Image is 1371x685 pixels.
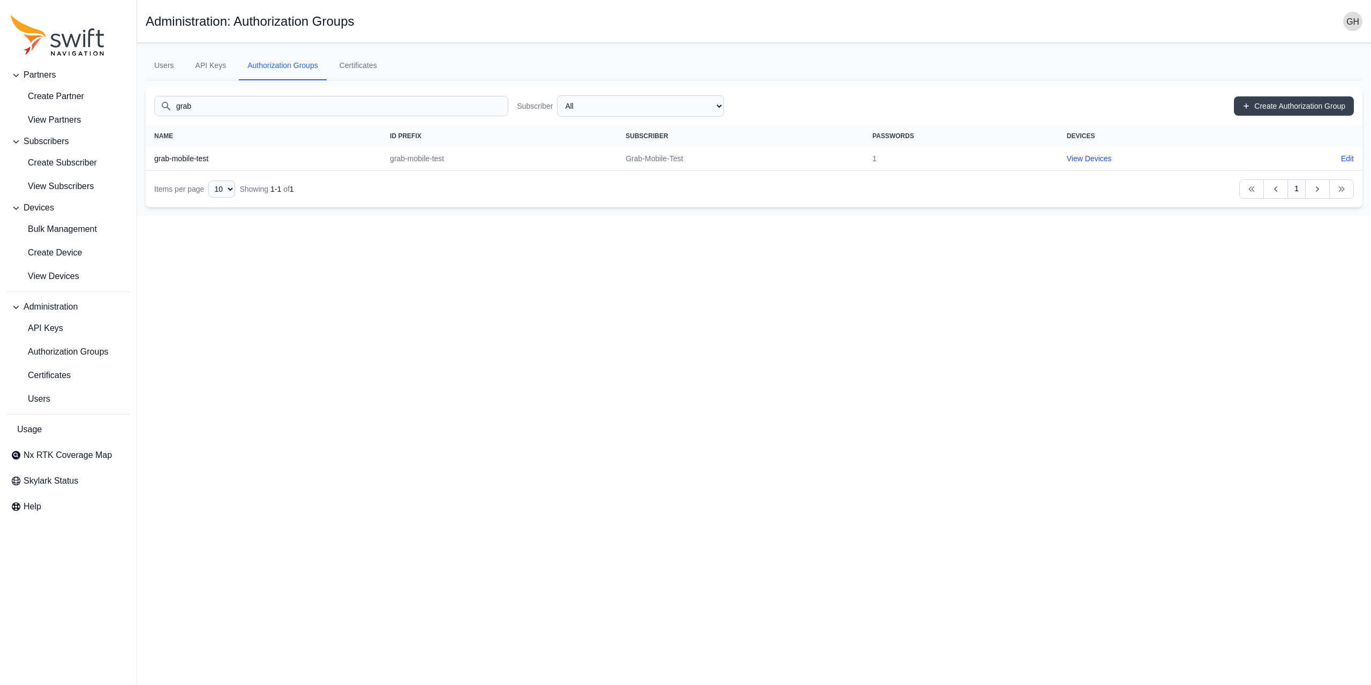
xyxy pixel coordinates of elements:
[146,171,1362,207] nav: Table navigation
[6,445,130,466] a: Nx RTK Coverage Map
[239,184,293,194] div: Showing of
[11,322,63,335] span: API Keys
[617,147,864,171] td: Grab-Mobile-Test
[11,270,79,283] span: View Devices
[24,475,78,487] span: Skylark Status
[6,152,130,174] a: Create Subscriber
[517,101,553,111] label: Subscriber
[864,147,1058,171] td: 1
[11,156,97,169] span: Create Subscriber
[24,500,41,513] span: Help
[6,64,130,86] button: Partners
[290,185,294,193] span: 1
[11,369,71,382] span: Certificates
[6,470,130,492] a: Skylark Status
[6,86,130,107] a: create-partner
[11,180,94,193] span: View Subscribers
[154,185,204,193] span: Items per page
[146,147,381,171] th: grab-mobile-test
[24,69,56,81] span: Partners
[6,365,130,386] a: Certificates
[11,223,97,236] span: Bulk Management
[6,176,130,197] a: View Subscribers
[1343,12,1362,31] img: user photo
[1341,153,1354,164] a: Edit
[617,125,864,147] th: Subscriber
[381,125,617,147] th: ID Prefix
[24,300,78,313] span: Administration
[6,318,130,339] a: API Keys
[6,496,130,517] a: Help
[6,296,130,318] button: Administration
[146,125,381,147] th: Name
[154,96,508,116] input: Search
[17,423,42,436] span: Usage
[557,95,724,117] select: Subscriber
[11,90,84,103] span: Create Partner
[146,51,183,80] a: Users
[381,147,617,171] td: grab-mobile-test
[6,341,130,363] a: Authorization Groups
[1058,125,1263,147] th: Devices
[864,125,1058,147] th: Passwords
[6,109,130,131] a: View Partners
[239,51,327,80] a: Authorization Groups
[6,131,130,152] button: Subscribers
[11,345,108,358] span: Authorization Groups
[1287,179,1306,199] a: 1
[24,201,54,214] span: Devices
[11,246,82,259] span: Create Device
[6,242,130,264] a: Create Device
[208,180,235,198] select: Display Limit
[6,266,130,287] a: View Devices
[146,15,355,28] h1: Administration: Authorization Groups
[24,449,112,462] span: Nx RTK Coverage Map
[187,51,235,80] a: API Keys
[11,393,50,405] span: Users
[6,219,130,240] a: Bulk Management
[24,135,69,148] span: Subscribers
[6,388,130,410] a: Users
[6,197,130,219] button: Devices
[6,419,130,440] a: Usage
[1234,96,1354,116] a: Create Authorization Group
[270,185,281,193] span: 1 - 1
[1067,154,1112,163] a: View Devices
[11,114,81,126] span: View Partners
[331,51,386,80] a: Certificates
